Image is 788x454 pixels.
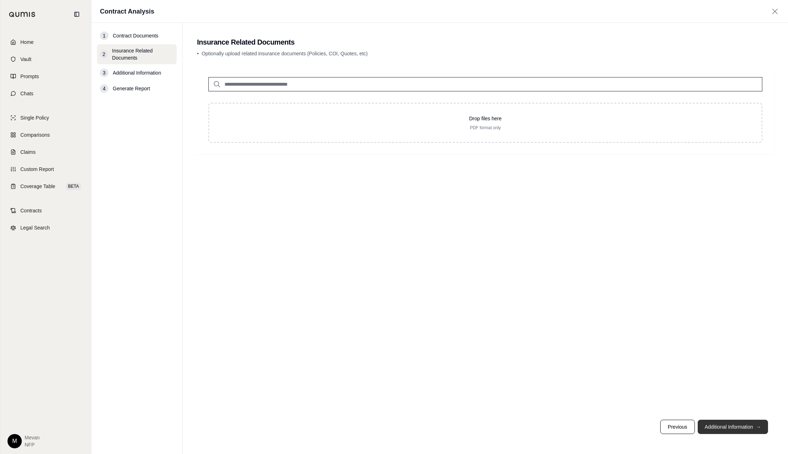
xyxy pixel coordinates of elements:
a: Vault [5,51,87,67]
h1: Contract Analysis [100,6,154,16]
span: Insurance Related Documents [112,47,174,61]
span: Custom Report [20,166,54,173]
a: Comparisons [5,127,87,143]
span: Claims [20,148,36,156]
span: Legal Search [20,224,50,231]
button: Additional Information→ [698,420,768,434]
a: Coverage TableBETA [5,178,87,194]
a: Claims [5,144,87,160]
a: Home [5,34,87,50]
span: Vault [20,56,31,63]
span: Comparisons [20,131,50,138]
span: NFP [25,441,40,448]
h2: Insurance Related Documents [197,37,774,47]
button: Collapse sidebar [71,9,82,20]
div: M [7,434,22,448]
span: BETA [66,183,81,190]
span: Generate Report [113,85,150,92]
span: Chats [20,90,34,97]
span: Single Policy [20,114,49,121]
a: Prompts [5,69,87,84]
p: Drop files here [221,115,750,122]
p: PDF format only [221,125,750,131]
div: 4 [100,84,108,93]
img: Qumis Logo [9,12,36,17]
button: Previous [660,420,694,434]
div: 3 [100,69,108,77]
a: Single Policy [5,110,87,126]
div: 2 [100,50,108,59]
a: Custom Report [5,161,87,177]
div: 1 [100,31,108,40]
span: Home [20,39,34,46]
a: Chats [5,86,87,101]
span: → [756,423,761,430]
span: Additional Information [113,69,161,76]
span: Contract Documents [113,32,158,39]
a: Legal Search [5,220,87,236]
span: Contracts [20,207,42,214]
span: Optionally upload related insurance documents (Policies, COI, Quotes, etc) [202,51,368,56]
a: Contracts [5,203,87,218]
span: Prompts [20,73,39,80]
span: Coverage Table [20,183,55,190]
span: • [197,51,199,56]
span: Mevan [25,434,40,441]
